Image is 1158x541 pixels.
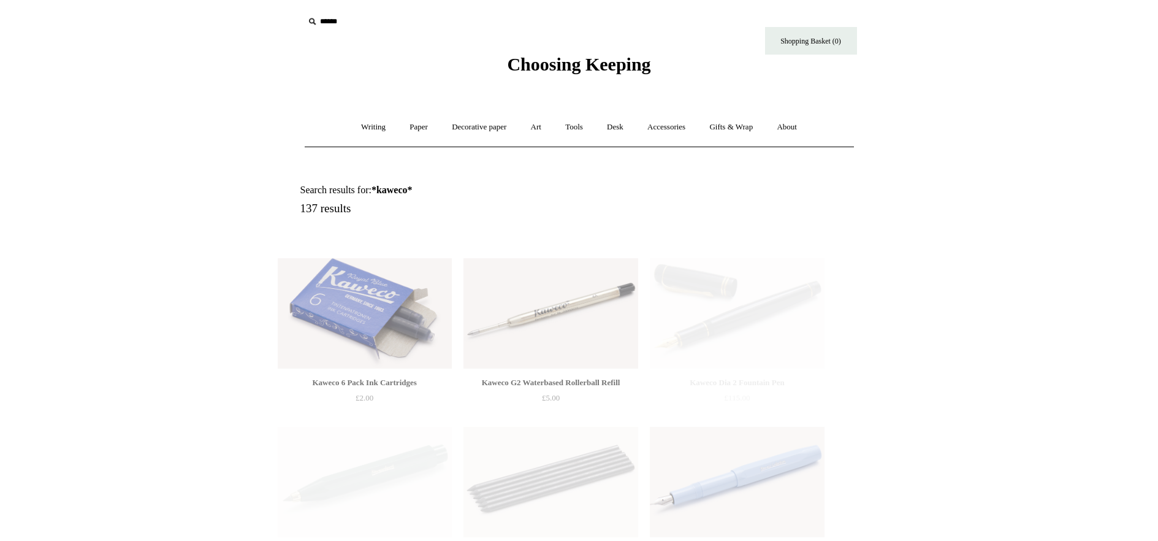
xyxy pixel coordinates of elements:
[765,27,857,55] a: Shopping Basket (0)
[463,375,638,426] a: Kaweco G2 Waterbased Rollerball Refill £5.00
[650,427,824,537] img: Mellow Blue Kaweco Collection Classic Sport Fountain Pen
[463,258,638,369] img: Kaweco G2 Waterbased Rollerball Refill
[356,393,373,402] span: £2.00
[520,111,552,144] a: Art
[278,427,452,537] a: Green Kaweco Classic Sport 3.2mm Clutch Pencil Green Kaweco Classic Sport 3.2mm Clutch Pencil
[766,111,808,144] a: About
[596,111,634,144] a: Desk
[467,375,634,390] div: Kaweco G2 Waterbased Rollerball Refill
[281,375,449,390] div: Kaweco 6 Pack Ink Cartridges
[636,111,696,144] a: Accessories
[542,393,560,402] span: £5.00
[650,427,824,537] a: Mellow Blue Kaweco Collection Classic Sport Fountain Pen Mellow Blue Kaweco Collection Classic Sp...
[278,258,452,369] a: Kaweco 6 Pack Ink Cartridges Kaweco 6 Pack Ink Cartridges
[698,111,764,144] a: Gifts & Wrap
[463,427,638,537] img: 6 5B Kaweco 3.2mm Leads
[650,258,824,369] a: Kaweco Dia 2 Fountain Pen Kaweco Dia 2 Fountain Pen
[653,375,821,390] div: Kaweco Dia 2 Fountain Pen
[278,427,452,537] img: Green Kaweco Classic Sport 3.2mm Clutch Pencil
[350,111,397,144] a: Writing
[507,54,650,74] span: Choosing Keeping
[650,258,824,369] img: Kaweco Dia 2 Fountain Pen
[463,258,638,369] a: Kaweco G2 Waterbased Rollerball Refill Kaweco G2 Waterbased Rollerball Refill
[278,258,452,369] img: Kaweco 6 Pack Ink Cartridges
[278,375,452,426] a: Kaweco 6 Pack Ink Cartridges £2.00
[507,64,650,72] a: Choosing Keeping
[650,375,824,426] a: Kaweco Dia 2 Fountain Pen £115.00
[398,111,439,144] a: Paper
[441,111,517,144] a: Decorative paper
[554,111,594,144] a: Tools
[725,393,750,402] span: £115.00
[300,184,593,196] h1: Search results for:
[300,202,593,216] h5: 137 results
[463,427,638,537] a: 6 5B Kaweco 3.2mm Leads 6 5B Kaweco 3.2mm Leads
